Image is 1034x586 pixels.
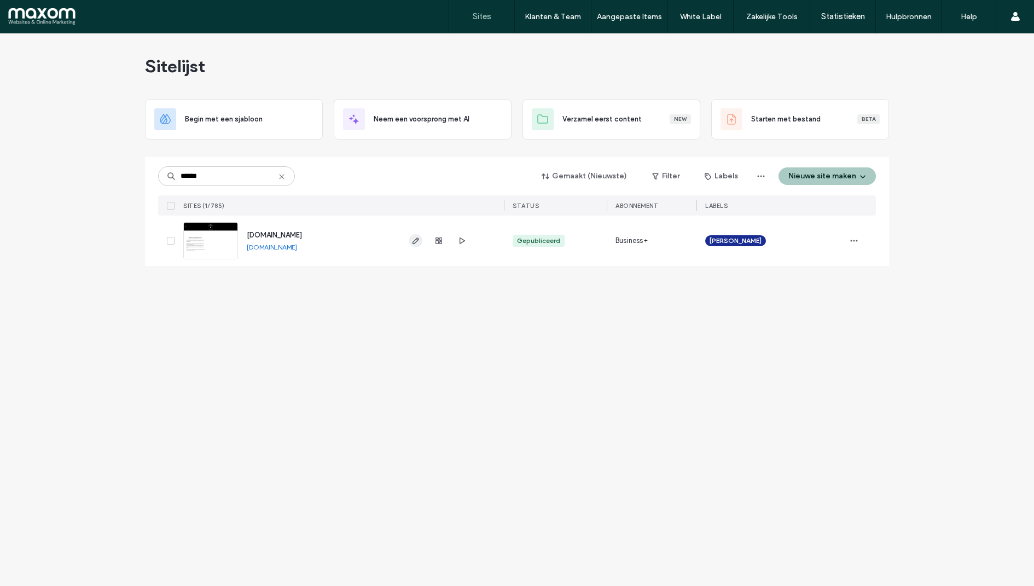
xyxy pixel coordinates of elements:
span: STATUS [513,202,539,210]
a: [DOMAIN_NAME] [247,243,297,251]
label: Help [961,12,977,21]
label: Klanten & Team [525,12,581,21]
div: Starten met bestandBeta [711,99,889,140]
span: [PERSON_NAME] [710,236,762,246]
label: Zakelijke Tools [746,12,798,21]
button: Filter [641,167,690,185]
span: LABELS [705,202,728,210]
span: Business+ [615,235,648,246]
span: Help [25,8,48,18]
span: Starten met bestand [751,114,821,125]
label: Statistieken [821,11,865,21]
button: Gemaakt (Nieuwste) [532,167,637,185]
div: New [670,114,691,124]
a: [DOMAIN_NAME] [247,231,302,239]
label: Sites [473,11,491,21]
span: Neem een voorsprong met AI [374,114,469,125]
span: Verzamel eerst content [562,114,642,125]
div: Gepubliceerd [517,236,560,246]
span: Sites (1/785) [183,202,225,210]
label: White Label [680,12,722,21]
div: Begin met een sjabloon [145,99,323,140]
span: Abonnement [615,202,658,210]
div: Verzamel eerst contentNew [522,99,700,140]
label: Aangepaste Items [597,12,662,21]
span: Begin met een sjabloon [185,114,263,125]
label: Hulpbronnen [886,12,932,21]
button: Labels [695,167,748,185]
button: Nieuwe site maken [779,167,876,185]
div: Beta [857,114,880,124]
span: Sitelijst [145,55,205,77]
div: Neem een voorsprong met AI [334,99,512,140]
